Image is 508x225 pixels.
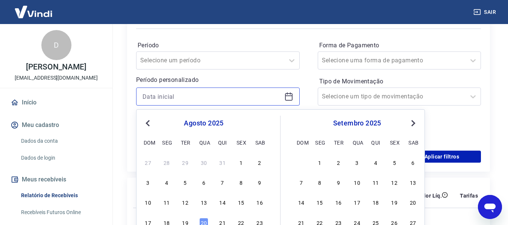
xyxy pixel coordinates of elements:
[218,138,227,147] div: qui
[390,198,399,207] div: Choose sexta-feira, 19 de setembro de 2025
[408,138,417,147] div: sab
[319,41,480,50] label: Forma de Pagamento
[218,198,227,207] div: Choose quinta-feira, 14 de agosto de 2025
[199,138,208,147] div: qua
[26,63,86,71] p: [PERSON_NAME]
[408,178,417,187] div: Choose sábado, 13 de setembro de 2025
[181,158,190,167] div: Choose terça-feira, 29 de julho de 2025
[9,117,103,133] button: Meu cadastro
[41,30,71,60] div: D
[334,198,343,207] div: Choose terça-feira, 16 de setembro de 2025
[143,119,152,128] button: Previous Month
[136,76,300,85] p: Período personalizado
[390,158,399,167] div: Choose sexta-feira, 5 de setembro de 2025
[144,198,153,207] div: Choose domingo, 10 de agosto de 2025
[181,198,190,207] div: Choose terça-feira, 12 de agosto de 2025
[144,158,153,167] div: Choose domingo, 27 de julho de 2025
[199,198,208,207] div: Choose quarta-feira, 13 de agosto de 2025
[353,158,362,167] div: Choose quarta-feira, 3 de setembro de 2025
[390,138,399,147] div: sex
[144,178,153,187] div: Choose domingo, 3 de agosto de 2025
[390,178,399,187] div: Choose sexta-feira, 12 de setembro de 2025
[297,138,306,147] div: dom
[472,5,499,19] button: Sair
[417,192,442,199] p: Valor Líq.
[460,192,478,199] p: Tarifas
[353,178,362,187] div: Choose quarta-feira, 10 de setembro de 2025
[371,198,380,207] div: Choose quinta-feira, 18 de setembro de 2025
[315,138,324,147] div: seg
[218,178,227,187] div: Choose quinta-feira, 7 de agosto de 2025
[353,198,362,207] div: Choose quarta-feira, 17 de setembro de 2025
[138,41,298,50] label: Período
[297,178,306,187] div: Choose domingo, 7 de setembro de 2025
[18,188,103,203] a: Relatório de Recebíveis
[144,138,153,147] div: dom
[199,178,208,187] div: Choose quarta-feira, 6 de agosto de 2025
[255,138,264,147] div: sab
[9,171,103,188] button: Meus recebíveis
[162,138,171,147] div: seg
[297,158,306,167] div: Choose domingo, 31 de agosto de 2025
[143,91,281,102] input: Data inicial
[237,158,246,167] div: Choose sexta-feira, 1 de agosto de 2025
[403,151,481,163] button: Aplicar filtros
[334,138,343,147] div: ter
[334,158,343,167] div: Choose terça-feira, 2 de setembro de 2025
[162,178,171,187] div: Choose segunda-feira, 4 de agosto de 2025
[478,195,502,219] iframe: Botão para abrir a janela de mensagens
[409,119,418,128] button: Next Month
[353,138,362,147] div: qua
[408,158,417,167] div: Choose sábado, 6 de setembro de 2025
[315,178,324,187] div: Choose segunda-feira, 8 de setembro de 2025
[237,198,246,207] div: Choose sexta-feira, 15 de agosto de 2025
[334,178,343,187] div: Choose terça-feira, 9 de setembro de 2025
[199,158,208,167] div: Choose quarta-feira, 30 de julho de 2025
[319,77,480,86] label: Tipo de Movimentação
[9,94,103,111] a: Início
[237,138,246,147] div: sex
[297,198,306,207] div: Choose domingo, 14 de setembro de 2025
[371,178,380,187] div: Choose quinta-feira, 11 de setembro de 2025
[371,158,380,167] div: Choose quinta-feira, 4 de setembro de 2025
[18,205,103,220] a: Recebíveis Futuros Online
[162,198,171,207] div: Choose segunda-feira, 11 de agosto de 2025
[296,119,419,128] div: setembro 2025
[255,198,264,207] div: Choose sábado, 16 de agosto de 2025
[181,178,190,187] div: Choose terça-feira, 5 de agosto de 2025
[408,198,417,207] div: Choose sábado, 20 de setembro de 2025
[315,198,324,207] div: Choose segunda-feira, 15 de setembro de 2025
[18,150,103,166] a: Dados de login
[18,133,103,149] a: Dados da conta
[255,158,264,167] div: Choose sábado, 2 de agosto de 2025
[15,74,98,82] p: [EMAIL_ADDRESS][DOMAIN_NAME]
[371,138,380,147] div: qui
[9,0,58,23] img: Vindi
[315,158,324,167] div: Choose segunda-feira, 1 de setembro de 2025
[237,178,246,187] div: Choose sexta-feira, 8 de agosto de 2025
[181,138,190,147] div: ter
[218,158,227,167] div: Choose quinta-feira, 31 de julho de 2025
[255,178,264,187] div: Choose sábado, 9 de agosto de 2025
[162,158,171,167] div: Choose segunda-feira, 28 de julho de 2025
[143,119,265,128] div: agosto 2025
